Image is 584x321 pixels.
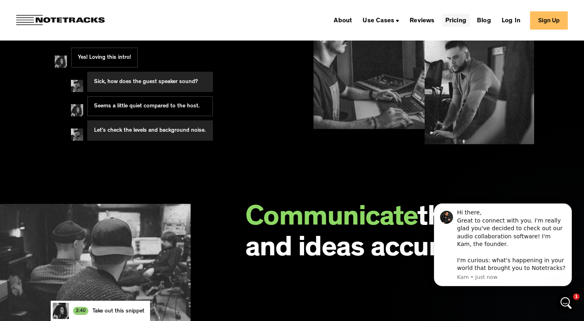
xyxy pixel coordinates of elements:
[422,193,584,317] iframe: Intercom notifications message
[331,14,355,27] a: About
[530,11,568,30] a: Sign Up
[78,53,131,62] div: Yes! Loving this intro!
[53,303,69,319] img: girl staring ahead
[245,205,418,233] span: Communicate
[359,14,402,27] div: Use Cases
[425,11,534,144] img: A man in a music recording studio
[71,80,83,92] img: guy in a music studio
[406,14,438,27] a: Reviews
[76,309,83,314] div: 2:4
[94,102,200,110] div: Seems a little quiet compared to the host.
[498,14,524,27] a: Log In
[71,128,83,141] img: guy in a music studio
[94,78,198,86] div: Sick, how does the guest speaker sound?
[556,293,576,313] iframe: Intercom live chat
[442,14,470,27] a: Pricing
[363,18,394,24] div: Use Cases
[71,104,83,116] img: girl staring ahead
[55,56,67,68] img: girl staring ahead
[573,293,580,300] span: 1
[474,14,494,27] a: Blog
[245,204,530,265] h2: thoughts and ideas accurately.
[83,308,86,315] div: 0
[94,126,206,135] div: Let's check the levels and background noise.
[92,306,144,315] div: Take out this snippet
